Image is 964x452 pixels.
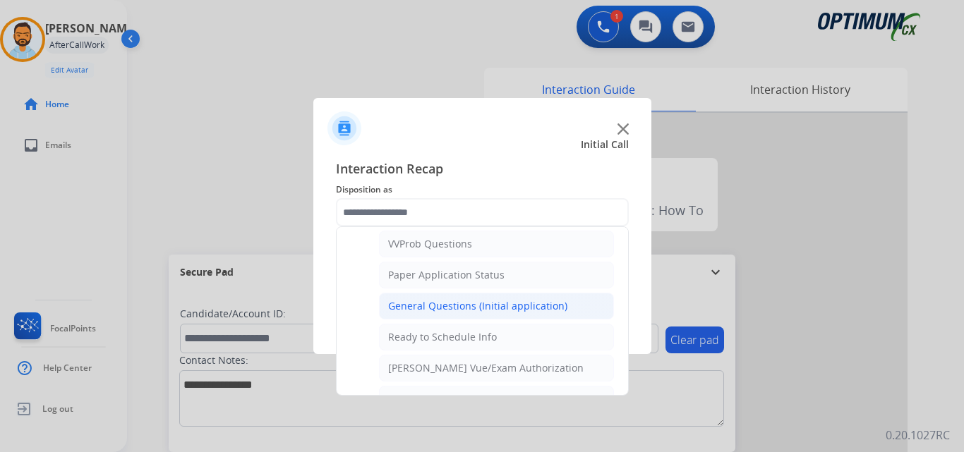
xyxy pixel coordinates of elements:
[336,181,629,198] span: Disposition as
[336,159,629,181] span: Interaction Recap
[886,427,950,444] p: 0.20.1027RC
[388,392,557,406] div: Extend Deadline (Initial application)
[388,299,567,313] div: General Questions (Initial application)
[388,361,584,375] div: [PERSON_NAME] Vue/Exam Authorization
[388,237,472,251] div: VVProb Questions
[388,330,497,344] div: Ready to Schedule Info
[388,268,505,282] div: Paper Application Status
[327,111,361,145] img: contactIcon
[581,138,629,152] span: Initial Call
